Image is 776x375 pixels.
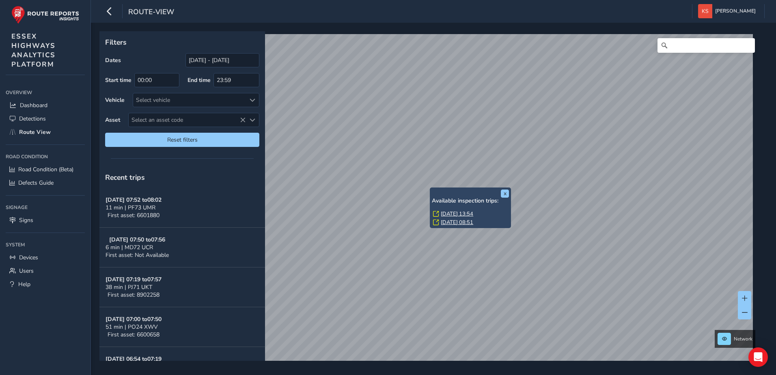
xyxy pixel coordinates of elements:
a: Help [6,278,85,291]
span: First asset: 6601880 [108,211,160,219]
a: Route View [6,125,85,139]
span: Devices [19,254,38,261]
span: 11 min | PF73 UMR [106,204,155,211]
button: Reset filters [105,133,259,147]
span: [PERSON_NAME] [715,4,756,18]
p: Filters [105,37,259,47]
a: Devices [6,251,85,264]
span: Recent trips [105,172,145,182]
img: rr logo [11,6,79,24]
button: [DATE] 07:00 to07:5051 min | PO24 XWVFirst asset: 6600658 [99,307,265,347]
label: Start time [105,76,131,84]
span: First asset: 8902258 [108,291,160,299]
a: [DATE] 13:54 [441,210,473,218]
span: 38 min | PJ71 UKT [106,283,152,291]
button: [PERSON_NAME] [698,4,759,18]
span: Route View [19,128,51,136]
div: System [6,239,85,251]
span: Help [18,280,30,288]
h6: Available inspection trips: [432,198,509,205]
div: Select an asset code [246,113,259,127]
label: End time [188,76,211,84]
strong: [DATE] 07:50 to 07:56 [109,236,165,244]
span: ESSEX HIGHWAYS ANALYTICS PLATFORM [11,32,56,69]
span: First asset: 6600658 [108,331,160,338]
button: x [501,190,509,198]
span: Network [734,336,752,342]
button: [DATE] 07:19 to07:5738 min | PJ71 UKTFirst asset: 8902258 [99,267,265,307]
img: diamond-layout [698,4,712,18]
label: Vehicle [105,96,125,104]
span: Road Condition (Beta) [18,166,73,173]
label: Asset [105,116,120,124]
span: Dashboard [20,101,47,109]
span: Select an asset code [129,113,246,127]
strong: [DATE] 06:54 to 07:19 [106,355,162,363]
a: Detections [6,112,85,125]
span: Users [19,267,34,275]
span: 6 min | MD72 UCR [106,244,153,251]
button: [DATE] 07:52 to08:0211 min | PF73 UMRFirst asset: 6601880 [99,188,265,228]
span: First asset: Not Available [106,251,169,259]
div: Signage [6,201,85,213]
div: Overview [6,86,85,99]
span: route-view [128,7,174,18]
input: Search [657,38,755,53]
button: [DATE] 07:50 to07:566 min | MD72 UCRFirst asset: Not Available [99,228,265,267]
a: [DATE] 08:51 [441,219,473,226]
label: Dates [105,56,121,64]
strong: [DATE] 07:00 to 07:50 [106,315,162,323]
span: Signs [19,216,33,224]
a: Road Condition (Beta) [6,163,85,176]
span: Defects Guide [18,179,54,187]
div: Select vehicle [133,93,246,107]
span: 51 min | PO24 XWV [106,323,158,331]
div: Open Intercom Messenger [748,347,768,367]
span: Reset filters [111,136,253,144]
div: Road Condition [6,151,85,163]
strong: [DATE] 07:19 to 07:57 [106,276,162,283]
a: Signs [6,213,85,227]
strong: [DATE] 07:52 to 08:02 [106,196,162,204]
a: Dashboard [6,99,85,112]
a: Users [6,264,85,278]
span: Detections [19,115,46,123]
canvas: Map [102,34,753,370]
a: Defects Guide [6,176,85,190]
